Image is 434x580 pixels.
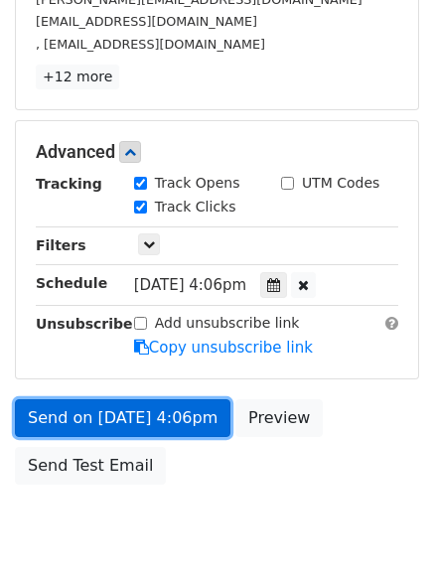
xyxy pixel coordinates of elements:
[302,173,379,194] label: UTM Codes
[15,447,166,485] a: Send Test Email
[36,275,107,291] strong: Schedule
[36,316,133,332] strong: Unsubscribe
[36,237,86,253] strong: Filters
[155,313,300,334] label: Add unsubscribe link
[15,399,230,437] a: Send on [DATE] 4:06pm
[134,276,246,294] span: [DATE] 4:06pm
[36,37,265,52] small: , [EMAIL_ADDRESS][DOMAIN_NAME]
[235,399,323,437] a: Preview
[335,485,434,580] iframe: Chat Widget
[155,197,236,217] label: Track Clicks
[36,141,398,163] h5: Advanced
[134,339,313,357] a: Copy unsubscribe link
[36,14,257,29] small: [EMAIL_ADDRESS][DOMAIN_NAME]
[36,65,119,89] a: +12 more
[155,173,240,194] label: Track Opens
[36,176,102,192] strong: Tracking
